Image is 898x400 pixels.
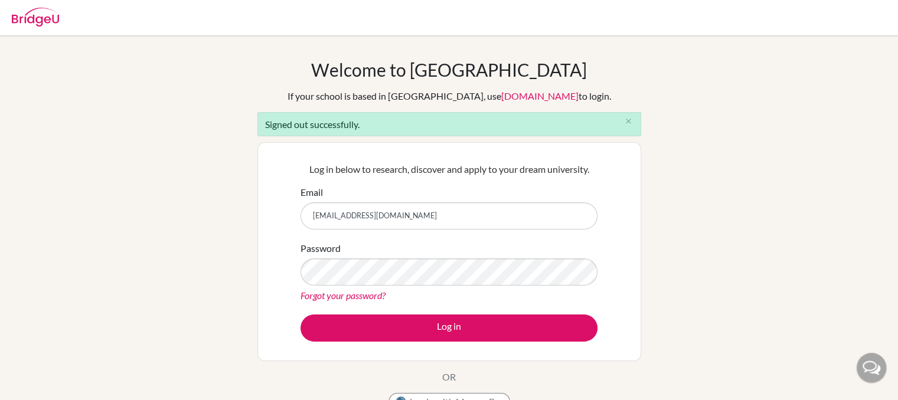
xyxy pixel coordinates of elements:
i: close [624,117,633,126]
div: If your school is based in [GEOGRAPHIC_DATA], use to login. [288,89,611,103]
label: Email [301,185,323,199]
button: Close [617,113,641,130]
div: Signed out successfully. [257,112,641,136]
label: Password [301,241,341,255]
p: OR [442,370,456,384]
a: Forgot your password? [301,290,386,301]
a: [DOMAIN_NAME] [501,90,579,101]
button: Log in [301,314,597,342]
p: Log in below to research, discover and apply to your dream university. [301,162,597,176]
span: Súgó [26,8,53,19]
img: Bridge-U [12,8,59,27]
h1: Welcome to [GEOGRAPHIC_DATA] [311,59,587,80]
